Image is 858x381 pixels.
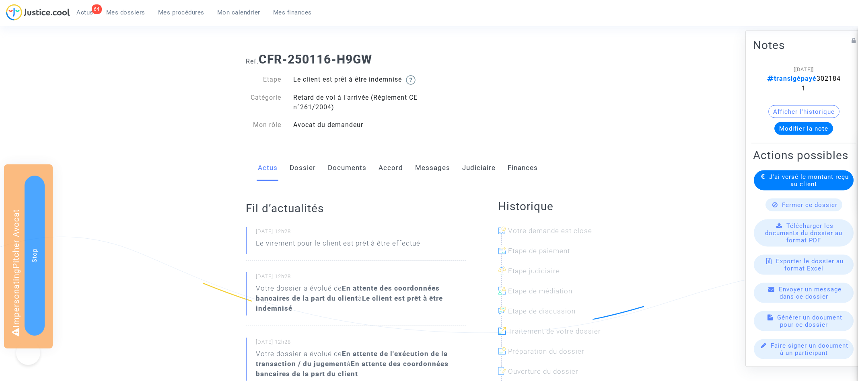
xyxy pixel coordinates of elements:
[246,57,259,65] span: Ref.
[768,105,839,118] button: Afficher l'historique
[462,155,496,181] a: Judiciaire
[259,52,372,66] b: CFR-250116-H9GW
[217,9,260,16] span: Mon calendrier
[211,6,267,18] a: Mon calendrier
[256,228,466,238] small: [DATE] 12h28
[76,9,93,16] span: Actus
[776,258,844,272] span: Exporter le dossier au format Excel
[256,273,466,283] small: [DATE] 12h28
[287,120,429,130] div: Avocat du demandeur
[258,155,278,181] a: Actus
[240,120,287,130] div: Mon rôle
[767,75,817,82] span: transigépayé
[6,4,70,20] img: jc-logo.svg
[328,155,366,181] a: Documents
[152,6,211,18] a: Mes procédures
[267,6,318,18] a: Mes finances
[415,155,450,181] a: Messages
[25,176,45,336] button: Stop
[256,338,466,349] small: [DATE] 12h28
[508,227,592,235] span: Votre demande est close
[106,9,145,16] span: Mes dossiers
[767,75,841,92] span: 3021841
[287,93,429,112] div: Retard de vol à l'arrivée (Règlement CE n°261/2004)
[256,284,440,302] b: En attente des coordonnées bancaires de la part du client
[16,341,40,365] iframe: Help Scout Beacon - Open
[498,199,612,213] h2: Historique
[256,349,466,379] div: Votre dossier a évolué de à
[379,155,403,181] a: Accord
[100,6,152,18] a: Mes dossiers
[256,238,420,252] p: Le virement pour le client est prêt à être effectué
[246,201,466,215] h2: Fil d’actualités
[753,38,854,52] h2: Notes
[256,283,466,313] div: Votre dossier a évolué de à
[777,314,842,328] span: Générer un document pour ce dossier
[406,75,416,85] img: help.svg
[240,93,287,112] div: Catégorie
[4,164,53,348] div: Impersonating
[256,360,449,378] b: En attente des coordonnées bancaires de la part du client
[273,9,312,16] span: Mes finances
[92,4,102,14] div: 64
[774,122,833,135] button: Modifier la note
[158,9,204,16] span: Mes procédures
[256,350,448,368] b: En attente de l'exécution de la transaction / du jugement
[70,6,100,18] a: 64Actus
[794,66,814,72] span: [[DATE]]
[287,75,429,85] div: Le client est prêt à être indemnisé
[508,155,538,181] a: Finances
[753,148,854,162] h2: Actions possibles
[240,75,287,85] div: Etape
[765,222,842,244] span: Télécharger les documents du dossier au format PDF
[771,342,848,356] span: Faire signer un document à un participant
[290,155,316,181] a: Dossier
[782,201,837,209] span: Fermer ce dossier
[769,173,849,188] span: J'ai versé le montant reçu au client
[779,286,842,300] span: Envoyer un message dans ce dossier
[31,248,38,262] span: Stop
